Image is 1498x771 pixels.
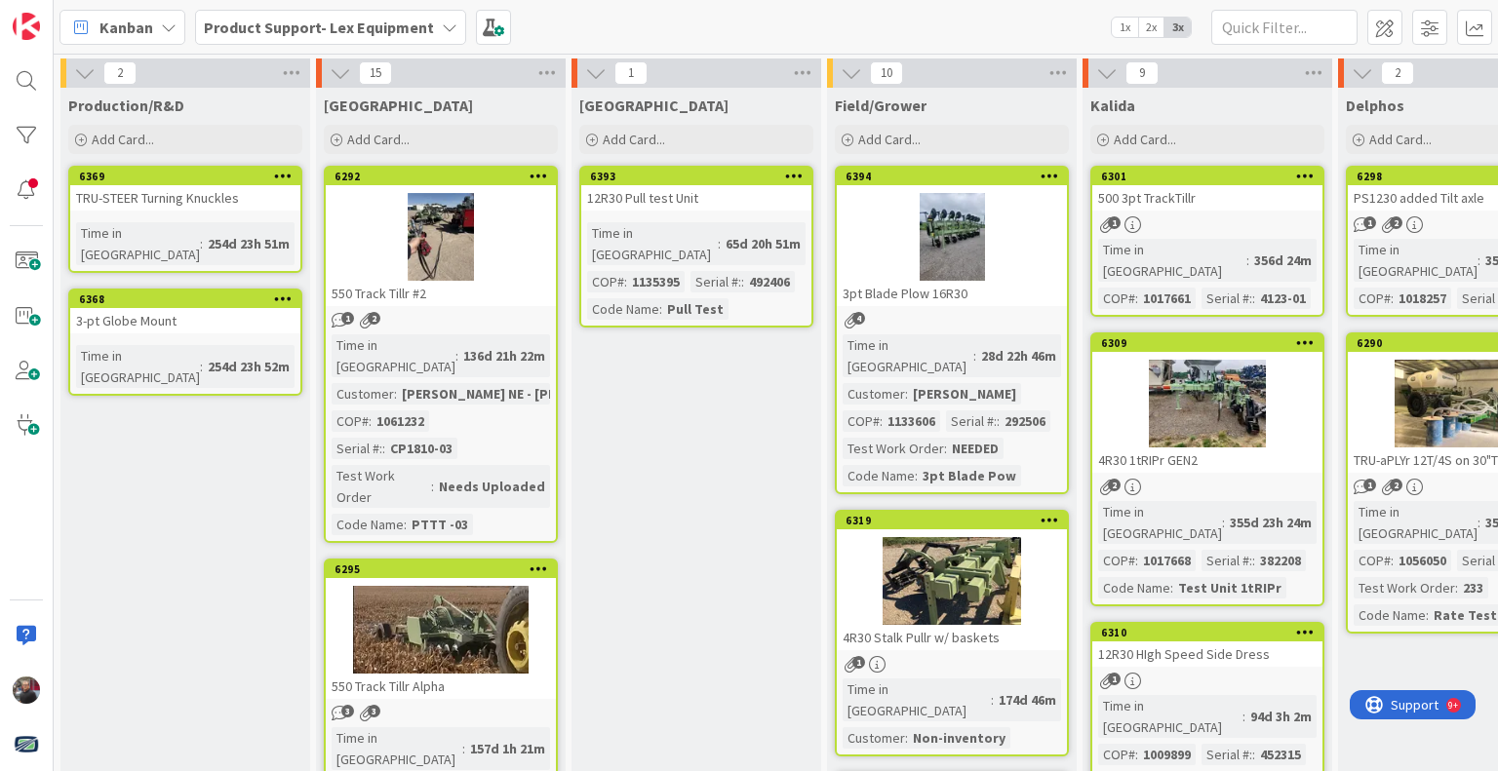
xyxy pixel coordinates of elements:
[741,271,744,292] span: :
[1098,695,1242,738] div: Time in [GEOGRAPHIC_DATA]
[991,689,994,711] span: :
[70,308,300,333] div: 3-pt Globe Mount
[1455,577,1458,598] span: :
[203,356,295,377] div: 254d 23h 52m
[579,96,729,115] span: Lexington South
[915,465,918,486] span: :
[1098,550,1135,571] div: COP#
[70,168,300,211] div: 6369TRU-STEER Turning Knuckles
[200,356,203,377] span: :
[1092,334,1322,473] div: 63094R30 1tRIPr GEN2
[76,345,200,388] div: Time in [GEOGRAPHIC_DATA]
[1354,577,1455,598] div: Test Work Order
[579,166,813,328] a: 639312R30 Pull test UnitTime in [GEOGRAPHIC_DATA]:65d 20h 51mCOP#:1135395Serial #::492406Code Nam...
[744,271,795,292] div: 492406
[465,738,550,759] div: 157d 1h 21m
[1101,170,1322,183] div: 6301
[905,383,908,405] span: :
[883,410,940,432] div: 1133606
[404,514,407,535] span: :
[1092,168,1322,211] div: 6301500 3pt TrackTillr
[1098,239,1246,282] div: Time in [GEOGRAPHIC_DATA]
[1242,706,1245,727] span: :
[1108,216,1121,229] span: 1
[973,345,976,366] span: :
[718,233,721,254] span: :
[946,410,997,432] div: Serial #:
[1346,96,1404,115] span: Delphos
[1426,604,1429,626] span: :
[1135,288,1138,309] span: :
[587,222,718,265] div: Time in [GEOGRAPHIC_DATA]
[1138,550,1196,571] div: 1017668
[1090,96,1135,115] span: Kalida
[326,168,556,185] div: 6292
[1108,479,1121,491] span: 2
[68,289,302,396] a: 63683-pt Globe MountTime in [GEOGRAPHIC_DATA]:254d 23h 52m
[852,312,865,325] span: 4
[1354,239,1478,282] div: Time in [GEOGRAPHIC_DATA]
[1125,61,1159,85] span: 9
[462,738,465,759] span: :
[1101,626,1322,639] div: 6310
[1225,512,1317,533] div: 355d 23h 24m
[997,410,1000,432] span: :
[908,383,1021,405] div: [PERSON_NAME]
[843,727,905,749] div: Customer
[1173,577,1286,598] div: Test Unit 1tRIPr
[994,689,1061,711] div: 174d 46m
[659,298,662,320] span: :
[99,8,108,23] div: 9+
[581,168,811,211] div: 639312R30 Pull test Unit
[1478,512,1480,533] span: :
[326,560,556,578] div: 6295
[1391,550,1394,571] span: :
[70,185,300,211] div: TRU-STEER Turning Knuckles
[1090,166,1324,317] a: 6301500 3pt TrackTillrTime in [GEOGRAPHIC_DATA]:356d 24mCOP#:1017661Serial #::4123-01
[79,292,300,306] div: 6368
[1114,131,1176,148] span: Add Card...
[1255,550,1306,571] div: 382208
[1354,550,1391,571] div: COP#
[1000,410,1050,432] div: 292506
[1390,479,1402,491] span: 2
[332,334,455,377] div: Time in [GEOGRAPHIC_DATA]
[335,562,556,576] div: 6295
[587,271,624,292] div: COP#
[627,271,685,292] div: 1135395
[846,514,1067,527] div: 6319
[835,510,1069,756] a: 63194R30 Stalk Pullr w/ basketsTime in [GEOGRAPHIC_DATA]:174d 46mCustomer:Non-inventory
[341,312,354,325] span: 1
[976,345,1061,366] div: 28d 22h 46m
[1354,288,1391,309] div: COP#
[852,656,865,669] span: 1
[843,383,905,405] div: Customer
[68,166,302,273] a: 6369TRU-STEER Turning KnucklesTime in [GEOGRAPHIC_DATA]:254d 23h 51m
[624,271,627,292] span: :
[332,727,462,770] div: Time in [GEOGRAPHIC_DATA]
[332,465,431,508] div: Test Work Order
[1164,18,1191,37] span: 3x
[1092,641,1322,667] div: 12R30 HIgh Speed Side Dress
[1255,288,1311,309] div: 4123-01
[1202,744,1252,765] div: Serial #:
[1394,550,1451,571] div: 1056050
[332,410,369,432] div: COP#
[843,438,944,459] div: Test Work Order
[335,170,556,183] div: 6292
[846,170,1067,183] div: 6394
[1092,447,1322,473] div: 4R30 1tRIPr GEN2
[397,383,643,405] div: [PERSON_NAME] NE - [PERSON_NAME]
[70,290,300,333] div: 63683-pt Globe Mount
[1092,624,1322,641] div: 6310
[76,222,200,265] div: Time in [GEOGRAPHIC_DATA]
[587,298,659,320] div: Code Name
[332,383,394,405] div: Customer
[614,61,648,85] span: 1
[721,233,806,254] div: 65d 20h 51m
[1098,577,1170,598] div: Code Name
[908,727,1010,749] div: Non-inventory
[1138,18,1164,37] span: 2x
[1458,577,1488,598] div: 233
[1255,744,1306,765] div: 452315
